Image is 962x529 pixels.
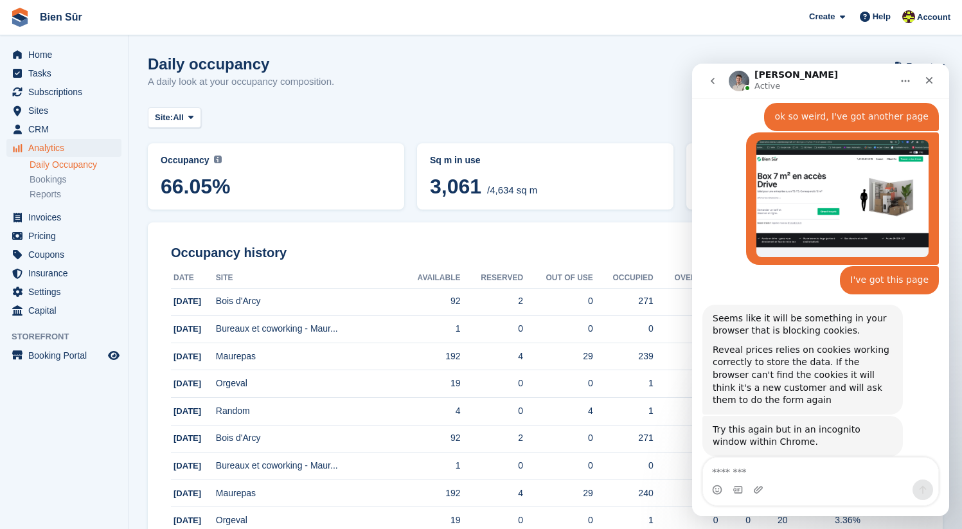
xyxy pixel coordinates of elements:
span: 3,061 [430,175,481,198]
td: 4 [396,398,460,426]
span: Analytics [28,139,105,157]
a: menu [6,346,121,364]
a: Preview store [106,348,121,363]
a: menu [6,301,121,319]
span: Sq m in use [430,155,481,165]
a: Reports [30,188,121,201]
span: 66.05% [161,175,391,198]
td: Maurepas [216,480,397,507]
td: 0 [523,425,593,453]
td: Bois d'Arcy [216,425,397,453]
div: 0 [654,404,718,418]
div: 1 [593,377,654,390]
th: Site [216,268,397,289]
div: 0 [654,459,718,472]
th: Occupied [593,268,654,289]
div: 1 [593,514,654,527]
button: Site: All [148,107,201,129]
span: Account [917,11,950,24]
th: Date [171,268,216,289]
span: Coupons [28,246,105,264]
div: 271 [593,294,654,308]
abbr: Current breakdown of sq m occupied [430,154,661,167]
td: 4 [461,480,524,507]
span: Settings [28,283,105,301]
a: menu [6,46,121,64]
span: [DATE] [174,516,201,525]
div: 7 [654,431,718,445]
span: Occupancy [161,155,209,165]
a: menu [6,227,121,245]
span: All [173,111,184,124]
td: Bureaux et coworking - Maur... [216,453,397,480]
span: Capital [28,301,105,319]
p: A daily look at your occupancy composition. [148,75,334,89]
a: menu [6,246,121,264]
th: Available [396,268,460,289]
td: 2 [461,425,524,453]
td: 1 [396,316,460,343]
div: 0 [593,322,654,336]
div: 239 [593,350,654,363]
span: [DATE] [174,406,201,416]
a: menu [6,283,121,301]
span: Tasks [28,64,105,82]
span: Pricing [28,227,105,245]
a: menu [6,64,121,82]
span: Sites [28,102,105,120]
div: 0 [654,377,718,390]
span: [DATE] [174,352,201,361]
a: menu [6,102,121,120]
div: 0 [654,514,718,527]
span: Home [28,46,105,64]
th: Reserved [461,268,524,289]
abbr: Current percentage of sq m occupied [161,154,391,167]
div: 8 [654,350,718,363]
span: Export [907,60,933,73]
a: menu [6,264,121,282]
span: Storefront [12,330,128,343]
span: Help [873,10,891,23]
div: 7 [654,487,718,500]
td: 0 [523,288,593,316]
th: Out of Use [523,268,593,289]
td: 0 [523,370,593,398]
h2: Occupancy history [171,246,920,260]
td: 4 [523,398,593,426]
img: Marie Tran [902,10,915,23]
div: 0 [654,322,718,336]
div: 271 [593,431,654,445]
td: 92 [396,425,460,453]
td: Random [216,398,397,426]
span: Booking Portal [28,346,105,364]
td: 2 [461,288,524,316]
div: 0 [593,459,654,472]
span: CRM [28,120,105,138]
div: 0 [718,514,751,527]
a: Bookings [30,174,121,186]
div: 1 [593,404,654,418]
td: Bois d'Arcy [216,288,397,316]
td: Orgeval [216,370,397,398]
img: icon-info-grey-7440780725fd019a000dd9b08b2336e03edf1995a4989e88bcd33f0948082b44.svg [214,156,222,163]
td: 192 [396,343,460,370]
span: Create [809,10,835,23]
td: 0 [461,316,524,343]
div: 240 [593,487,654,500]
